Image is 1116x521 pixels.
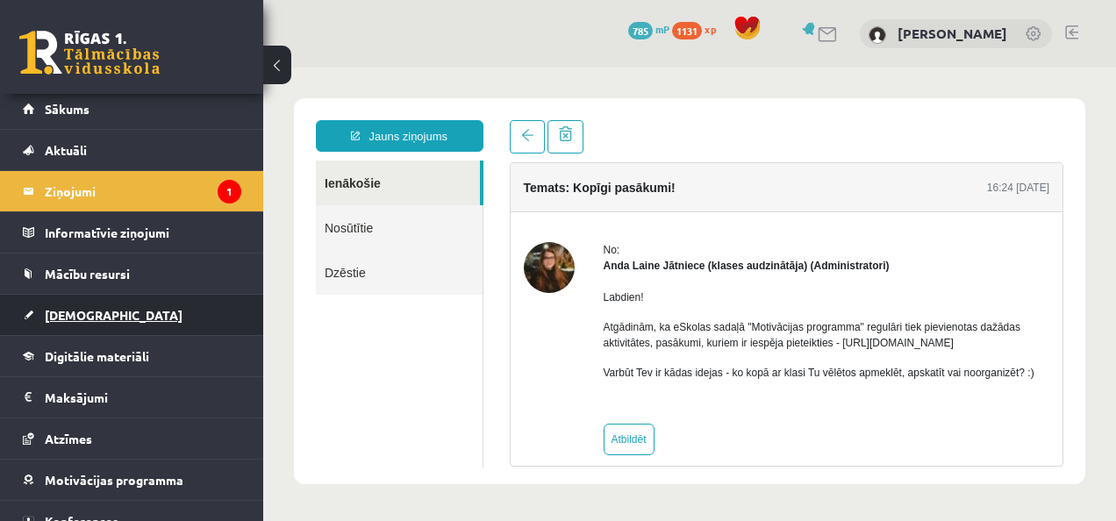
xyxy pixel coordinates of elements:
span: Sākums [45,101,89,117]
div: No: [340,175,787,190]
span: 785 [628,22,653,39]
a: Informatīvie ziņojumi [23,212,241,253]
a: Jauns ziņojums [53,53,220,84]
p: Labdien! [340,222,787,238]
span: Aktuāli [45,142,87,158]
a: Atbildēt [340,356,391,388]
a: Dzēstie [53,182,219,227]
a: Motivācijas programma [23,460,241,500]
a: Aktuāli [23,130,241,170]
legend: Maksājumi [45,377,241,418]
span: xp [705,22,716,36]
a: Ienākošie [53,93,217,138]
a: Digitālie materiāli [23,336,241,376]
a: [PERSON_NAME] [898,25,1007,42]
span: 1131 [672,22,702,39]
a: 1131 xp [672,22,725,36]
span: mP [655,22,669,36]
span: [DEMOGRAPHIC_DATA] [45,307,182,323]
div: 16:24 [DATE] [724,112,786,128]
a: Sākums [23,89,241,129]
h4: Temats: Kopīgi pasākumi! [261,113,412,127]
legend: Informatīvie ziņojumi [45,212,241,253]
legend: Ziņojumi [45,171,241,211]
a: Ziņojumi1 [23,171,241,211]
a: [DEMOGRAPHIC_DATA] [23,295,241,335]
span: Mācību resursi [45,266,130,282]
span: Motivācijas programma [45,472,183,488]
a: Rīgas 1. Tālmācības vidusskola [19,31,160,75]
a: Nosūtītie [53,138,219,182]
a: Atzīmes [23,418,241,459]
strong: Anda Laine Jātniece (klases audzinātāja) (Administratori) [340,192,626,204]
i: 1 [218,180,241,203]
img: Dēlija Lavrova [869,26,886,44]
img: Anda Laine Jātniece (klases audzinātāja) [261,175,311,225]
a: Mācību resursi [23,253,241,294]
p: Atgādinām, ka eSkolas sadaļā "Motivācijas programma" regulāri tiek pievienotas dažādas aktivitāte... [340,252,787,283]
a: Maksājumi [23,377,241,418]
span: Atzīmes [45,431,92,446]
p: Varbūt Tev ir kādas idejas - ko kopā ar klasi Tu vēlētos apmeklēt, apskatīt vai noorganizēt? :) [340,297,787,313]
span: Digitālie materiāli [45,348,149,364]
a: 785 mP [628,22,669,36]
